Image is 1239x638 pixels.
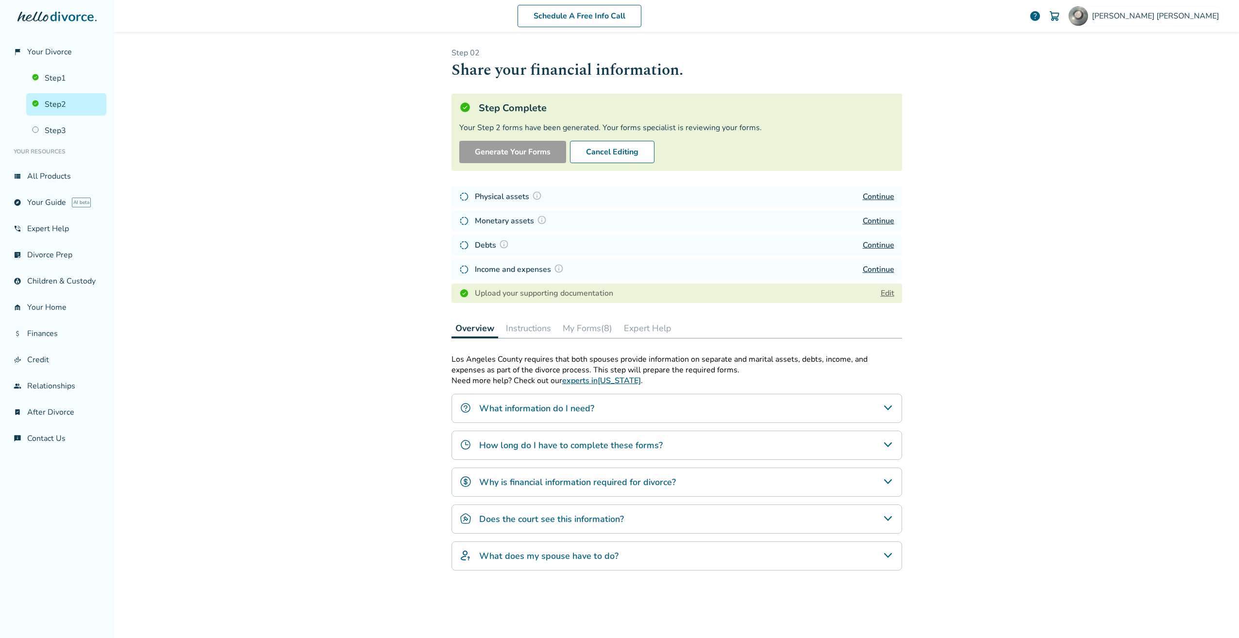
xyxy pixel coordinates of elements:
[570,141,654,163] button: Cancel Editing
[26,93,106,116] a: Step2
[479,402,594,415] h4: What information do I need?
[14,48,21,56] span: flag_2
[863,191,894,202] a: Continue
[452,431,902,460] div: How long do I have to complete these forms?
[460,439,471,451] img: How long do I have to complete these forms?
[532,191,542,201] img: Question Mark
[26,119,106,142] a: Step3
[459,288,469,298] img: Completed
[499,239,509,249] img: Question Mark
[14,199,21,206] span: explore
[8,142,106,161] li: Your Resources
[479,513,624,525] h4: Does the court see this information?
[452,58,902,82] h1: Share your financial information.
[14,172,21,180] span: view_list
[14,356,21,364] span: finance_mode
[452,468,902,497] div: Why is financial information required for divorce?
[452,319,498,338] button: Overview
[1092,11,1223,21] span: [PERSON_NAME] [PERSON_NAME]
[8,427,106,450] a: chat_infoContact Us
[8,191,106,214] a: exploreYour GuideAI beta
[8,401,106,423] a: bookmark_checkAfter Divorce
[8,218,106,240] a: phone_in_talkExpert Help
[8,349,106,371] a: finance_modeCredit
[863,240,894,251] a: Continue
[8,375,106,397] a: groupRelationships
[14,251,21,259] span: list_alt_check
[8,165,106,187] a: view_listAll Products
[1049,10,1060,22] img: Cart
[14,277,21,285] span: account_child
[8,41,106,63] a: flag_2Your Divorce
[459,192,469,201] img: In Progress
[559,319,616,338] button: My Forms(8)
[459,122,894,133] div: Your Step 2 forms have been generated. Your forms specialist is reviewing your forms.
[14,225,21,233] span: phone_in_talk
[881,288,894,299] a: Edit
[479,550,619,562] h4: What does my spouse have to do?
[460,513,471,524] img: Does the court see this information?
[452,354,902,375] p: Los Angeles County requires that both spouses provide information on separate and marital assets,...
[452,394,902,423] div: What information do I need?
[8,322,106,345] a: attach_moneyFinances
[479,476,676,488] h4: Why is financial information required for divorce?
[452,541,902,571] div: What does my spouse have to do?
[460,476,471,487] img: Why is financial information required for divorce?
[452,48,902,58] p: Step 0 2
[475,190,545,203] h4: Physical assets
[479,101,547,115] h5: Step Complete
[518,5,641,27] a: Schedule A Free Info Call
[459,141,566,163] button: Generate Your Forms
[460,402,471,414] img: What information do I need?
[72,198,91,207] span: AI beta
[1190,591,1239,638] iframe: Chat Widget
[554,264,564,273] img: Question Mark
[452,504,902,534] div: Does the court see this information?
[479,439,663,452] h4: How long do I have to complete these forms?
[459,265,469,274] img: In Progress
[14,303,21,311] span: garage_home
[8,244,106,266] a: list_alt_checkDivorce Prep
[14,330,21,337] span: attach_money
[452,375,902,386] p: Need more help? Check out our .
[537,215,547,225] img: Question Mark
[14,382,21,390] span: group
[620,319,675,338] button: Expert Help
[26,67,106,89] a: Step1
[475,215,550,227] h4: Monetary assets
[459,216,469,226] img: In Progress
[14,408,21,416] span: bookmark_check
[8,270,106,292] a: account_childChildren & Custody
[14,435,21,442] span: chat_info
[459,240,469,250] img: In Progress
[8,296,106,319] a: garage_homeYour Home
[460,550,471,561] img: What does my spouse have to do?
[475,287,613,299] h4: Upload your supporting documentation
[475,239,512,252] h4: Debts
[1069,6,1088,26] img: Erik Berg
[863,216,894,226] a: Continue
[562,375,641,386] a: experts in[US_STATE]
[502,319,555,338] button: Instructions
[863,264,894,275] a: Continue
[27,47,72,57] span: Your Divorce
[475,263,567,276] h4: Income and expenses
[1029,10,1041,22] a: help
